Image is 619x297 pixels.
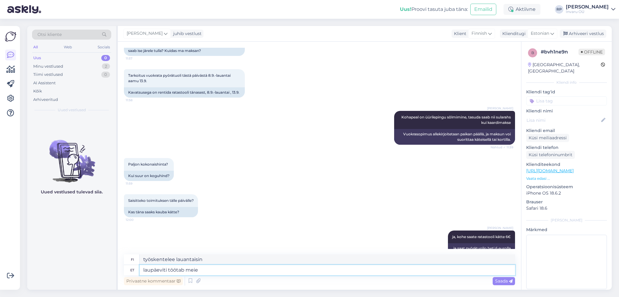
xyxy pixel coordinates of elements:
[101,72,110,78] div: 0
[526,151,575,159] div: Küsi telefoninumbrit
[33,97,58,103] div: Arhiveeritud
[452,234,511,239] span: ja, kohe saate ratastooli kätte 6€
[126,218,148,222] span: 12:00
[37,31,62,38] span: Otsi kliente
[140,254,515,265] textarea: työskentelee lauantaisin
[541,48,578,56] div: # bvh1ne9n
[566,5,615,14] a: [PERSON_NAME]Invaru OÜ
[32,43,39,51] div: All
[128,73,232,83] span: Tarkoitus vuokrata pyörätuoli tästä päivästä 8.9.-lauantai aamu 13.9.
[526,176,607,181] p: Vaata edasi ...
[531,30,549,37] span: Estonian
[495,278,513,284] span: Saada
[33,63,63,69] div: Minu vestlused
[526,89,607,95] p: Kliendi tag'id
[470,4,496,15] button: Emailid
[491,145,513,150] span: Nähtud ✓ 11:59
[33,88,42,94] div: Kõik
[527,117,600,124] input: Lisa nimi
[5,31,16,42] img: Askly Logo
[33,72,63,78] div: Tiimi vestlused
[526,205,607,211] p: Safari 18.6
[400,6,468,13] div: Proovi tasuta juba täna:
[555,5,563,14] div: RP
[127,30,163,37] span: [PERSON_NAME]
[487,226,513,230] span: [PERSON_NAME]
[526,144,607,151] p: Kliendi telefon
[131,254,134,265] div: fi
[124,171,174,181] div: Kui suur on koguhind?
[526,168,574,173] a: [URL][DOMAIN_NAME]
[526,161,607,168] p: Klienditeekond
[500,31,526,37] div: Klienditugi
[560,30,606,38] div: Arhiveeri vestlus
[448,243,515,253] div: ja saat pyörätuolin heti 6 eurolla
[526,227,607,233] p: Märkmed
[528,62,601,74] div: [GEOGRAPHIC_DATA], [GEOGRAPHIC_DATA]
[124,87,245,98] div: Kavatsusega on rentida ratastooli tänasest, 8.9.-lauantai , 13.9.
[27,129,116,183] img: No chats
[126,181,148,186] span: 11:59
[126,56,148,61] span: 11:57
[472,30,487,37] span: Finnish
[130,265,134,275] div: et
[101,55,110,61] div: 0
[578,49,605,55] span: Offline
[63,43,73,51] div: Web
[531,50,534,55] span: b
[124,277,183,285] div: Privaatne kommentaar
[566,5,609,9] div: [PERSON_NAME]
[33,80,56,86] div: AI Assistent
[171,31,202,37] div: juhib vestlust
[526,128,607,134] p: Kliendi email
[128,198,194,203] span: Saisitteko toimituksen tälle päivälle?
[124,207,198,217] div: Kas täna saaks kauba kätte?
[487,106,513,111] span: [PERSON_NAME]
[58,107,86,113] span: Uued vestlused
[526,190,607,196] p: iPhone OS 18.6.2
[526,108,607,114] p: Kliendi nimi
[452,31,466,37] div: Klient
[526,218,607,223] div: [PERSON_NAME]
[126,98,148,102] span: 11:58
[526,96,607,105] input: Lisa tag
[128,162,168,166] span: Paljon kokonaishinta?
[96,43,111,51] div: Socials
[526,199,607,205] p: Brauser
[526,80,607,85] div: Kliendi info
[400,6,411,12] b: Uus!
[526,184,607,190] p: Operatsioonisüsteem
[401,115,512,125] span: Kohapeal on üürilepingu sõlmimine, tasuda saab nii sularahs kui kaardimakse
[124,40,245,56] div: Aitäh! Kui palju maksab hotelli kohaletoimetamine? Kas tooli saab ise järele tulla? Kuidas ma mak...
[566,9,609,14] div: Invaru OÜ
[504,4,540,15] div: Aktiivne
[33,55,41,61] div: Uus
[526,134,569,142] div: Küsi meiliaadressi
[102,63,110,69] div: 2
[41,189,103,195] p: Uued vestlused tulevad siia.
[140,265,515,275] textarea: laupäeviti töötab meie
[394,129,515,145] div: Vuokrasopimus allekirjoitetaan paikan päällä, ja maksun voi suorittaa käteisellä tai kortilla.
